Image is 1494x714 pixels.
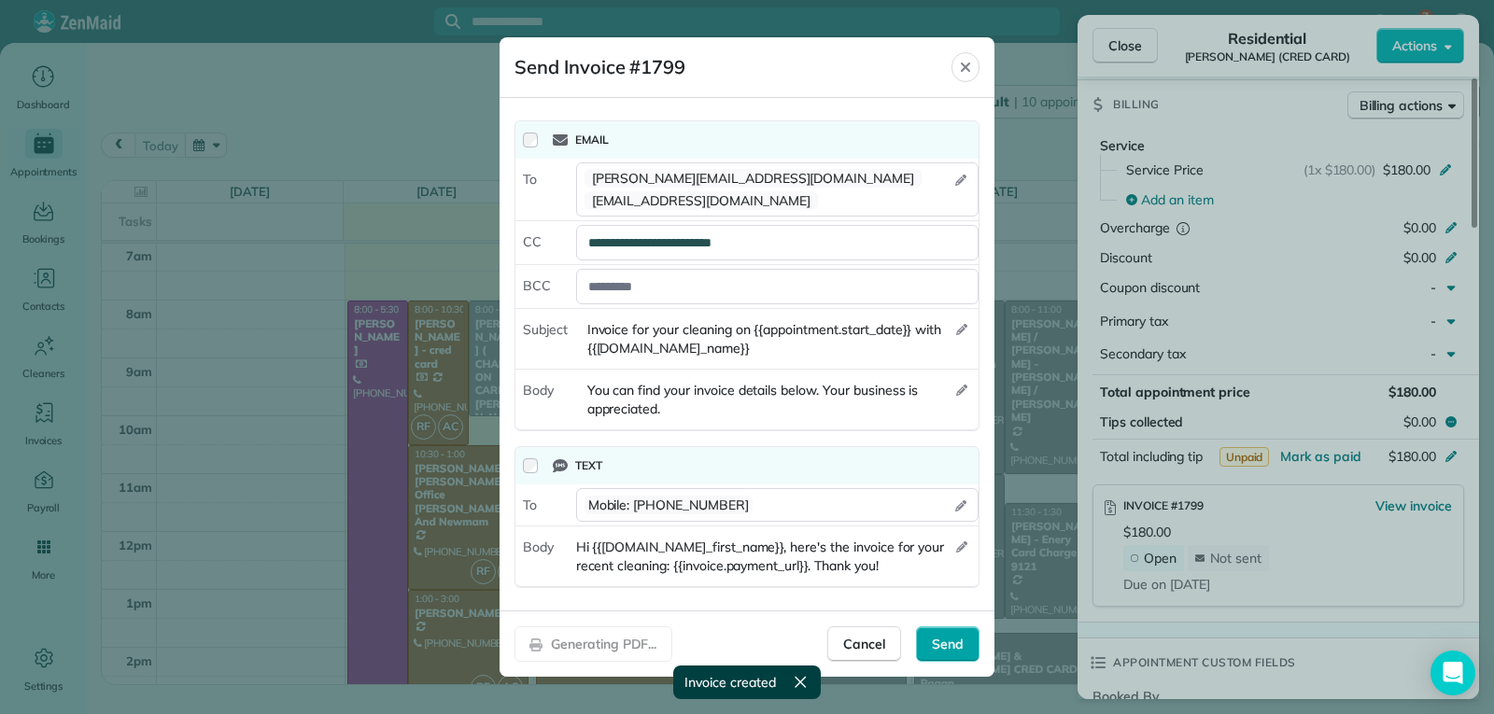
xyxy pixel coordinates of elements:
span: [PHONE_NUMBER] [633,496,748,514]
span: You can find your invoice details below. Your business is appreciated. [587,382,919,417]
span: [PERSON_NAME][EMAIL_ADDRESS][DOMAIN_NAME] [588,169,918,188]
span: To [523,496,576,514]
span: Mobile : [588,496,630,514]
button: You can find your invoice details below. Your business is appreciated. [576,373,979,426]
span: Body [523,381,576,399]
span: CC [523,232,576,251]
button: Generating PDF... [514,626,672,662]
span: Body [523,538,576,556]
span: [EMAIL_ADDRESS][DOMAIN_NAME] [588,191,814,210]
span: Send [932,635,964,653]
span: Invoice created [684,673,775,692]
button: Invoice for your cleaning on {{appointment.start_date}} with {{[DOMAIN_NAME]_name}} [576,320,967,357]
span: Subject [523,320,576,339]
span: Invoice for your cleaning on {{appointment.start_date}} with {{[DOMAIN_NAME]_name}} [576,320,956,357]
span: Email [575,133,609,147]
span: Text [575,458,602,473]
span: Cancel [843,635,885,653]
button: Hi {{[DOMAIN_NAME]_first_name}}, here's the invoice for your recent cleaning: {{invoice.payment_u... [576,538,967,575]
span: Send Invoice #1799 [514,55,685,78]
button: Send [916,626,980,662]
span: Hi {{[DOMAIN_NAME]_first_name}}, here's the invoice for your recent cleaning: {{invoice.payment_u... [576,538,956,575]
span: To [523,170,576,189]
button: [PERSON_NAME][EMAIL_ADDRESS][DOMAIN_NAME][EMAIL_ADDRESS][DOMAIN_NAME] [576,162,979,217]
span: BCC [523,276,576,295]
button: Close [951,52,980,82]
button: Cancel [827,626,901,662]
span: Generating PDF... [551,635,656,653]
button: Mobile:[PHONE_NUMBER] [576,488,979,522]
